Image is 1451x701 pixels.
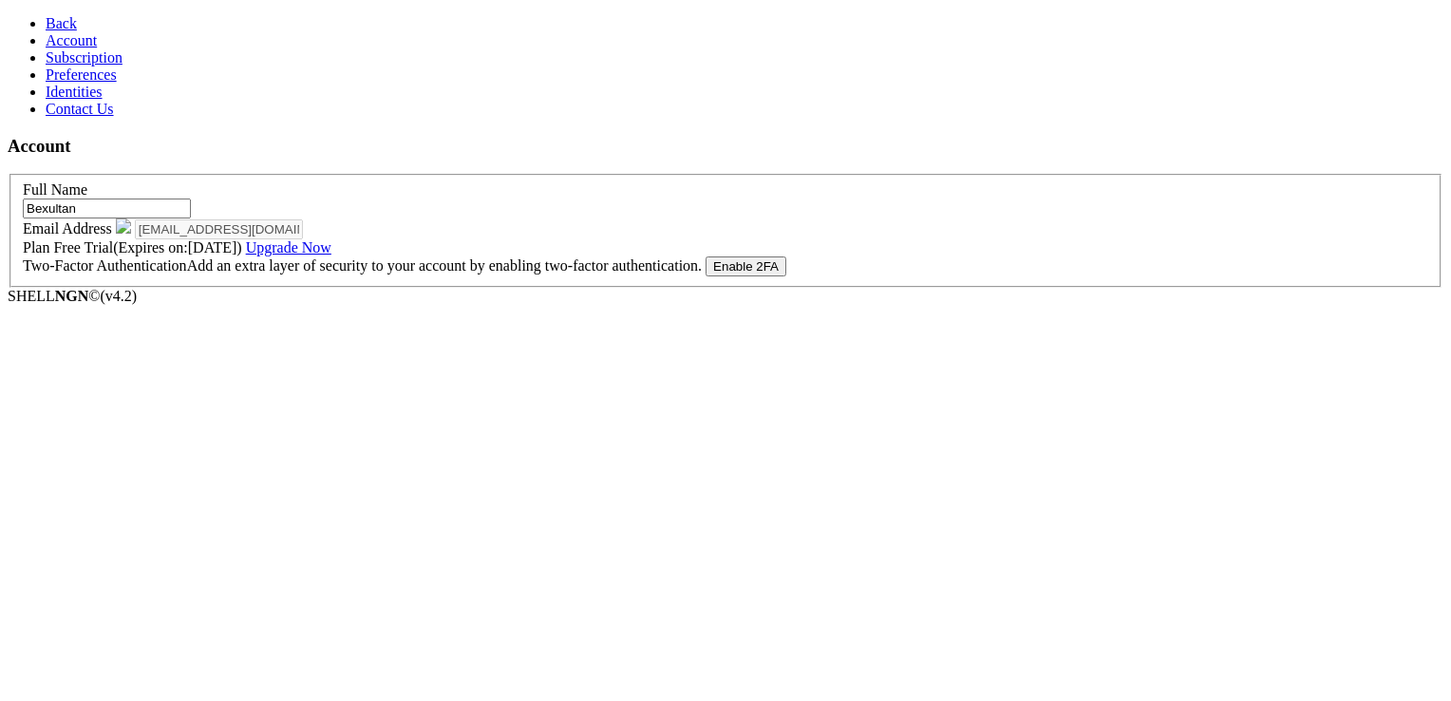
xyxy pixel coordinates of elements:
b: NGN [55,288,89,304]
h3: Account [8,136,1443,157]
a: Contact Us [46,101,114,117]
a: Account [46,32,97,48]
span: 4.2.0 [101,288,138,304]
label: Full Name [23,181,87,198]
input: Full Name [23,199,191,218]
span: Free Trial (Expires on: [DATE] ) [53,239,330,256]
label: Two-Factor Authentication [23,257,706,274]
label: Email Address [23,220,135,237]
img: google-icon.svg [116,218,131,234]
a: Identities [46,84,103,100]
a: Upgrade Now [246,239,331,256]
span: SHELL © [8,288,137,304]
a: Subscription [46,49,122,66]
button: Enable 2FA [706,256,786,276]
label: Plan [23,239,331,256]
span: Add an extra layer of security to your account by enabling two-factor authentication. [187,257,702,274]
a: Preferences [46,66,117,83]
a: Back [46,15,77,31]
